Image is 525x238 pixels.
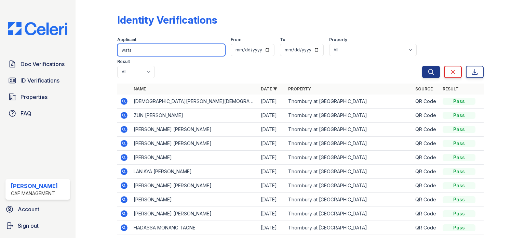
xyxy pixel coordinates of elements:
[280,37,285,42] label: To
[443,86,459,91] a: Result
[117,59,130,64] label: Result
[285,137,413,151] td: Thornbury at [GEOGRAPHIC_DATA]
[131,165,258,179] td: LANIAYA [PERSON_NAME]
[285,165,413,179] td: Thornbury at [GEOGRAPHIC_DATA]
[21,76,59,85] span: ID Verifications
[413,207,440,221] td: QR Code
[261,86,277,91] a: Date ▼
[3,202,73,216] a: Account
[11,182,58,190] div: [PERSON_NAME]
[5,90,70,104] a: Properties
[285,109,413,123] td: Thornbury at [GEOGRAPHIC_DATA]
[413,123,440,137] td: QR Code
[443,182,475,189] div: Pass
[21,109,31,117] span: FAQ
[285,207,413,221] td: Thornbury at [GEOGRAPHIC_DATA]
[413,221,440,235] td: QR Code
[258,95,285,109] td: [DATE]
[11,190,58,197] div: CAF Management
[413,151,440,165] td: QR Code
[285,221,413,235] td: Thornbury at [GEOGRAPHIC_DATA]
[258,193,285,207] td: [DATE]
[285,179,413,193] td: Thornbury at [GEOGRAPHIC_DATA]
[443,112,475,119] div: Pass
[443,168,475,175] div: Pass
[413,193,440,207] td: QR Code
[258,221,285,235] td: [DATE]
[288,86,311,91] a: Property
[134,86,146,91] a: Name
[258,109,285,123] td: [DATE]
[413,179,440,193] td: QR Code
[131,95,258,109] td: [DEMOGRAPHIC_DATA][PERSON_NAME][DEMOGRAPHIC_DATA] [PERSON_NAME]
[258,165,285,179] td: [DATE]
[3,22,73,35] img: CE_Logo_Blue-a8612792a0a2168367f1c8372b55b34899dd931a85d93a1a3d3e32e68fde9ad4.png
[443,196,475,203] div: Pass
[443,140,475,147] div: Pass
[3,219,73,233] a: Sign out
[5,74,70,87] a: ID Verifications
[329,37,347,42] label: Property
[18,222,39,230] span: Sign out
[443,224,475,231] div: Pass
[117,44,225,56] input: Search by name or phone number
[131,221,258,235] td: HADASSA MONANG TAGNE
[5,57,70,71] a: Doc Verifications
[18,205,39,213] span: Account
[415,86,433,91] a: Source
[285,151,413,165] td: Thornbury at [GEOGRAPHIC_DATA]
[117,37,136,42] label: Applicant
[21,93,48,101] span: Properties
[413,137,440,151] td: QR Code
[443,98,475,105] div: Pass
[285,95,413,109] td: Thornbury at [GEOGRAPHIC_DATA]
[413,109,440,123] td: QR Code
[443,154,475,161] div: Pass
[131,123,258,137] td: [PERSON_NAME] [PERSON_NAME]
[258,207,285,221] td: [DATE]
[443,210,475,217] div: Pass
[413,95,440,109] td: QR Code
[131,179,258,193] td: [PERSON_NAME] [PERSON_NAME]
[131,137,258,151] td: [PERSON_NAME] [PERSON_NAME]
[413,165,440,179] td: QR Code
[258,151,285,165] td: [DATE]
[21,60,65,68] span: Doc Verifications
[443,126,475,133] div: Pass
[131,151,258,165] td: [PERSON_NAME]
[258,123,285,137] td: [DATE]
[285,193,413,207] td: Thornbury at [GEOGRAPHIC_DATA]
[231,37,241,42] label: From
[258,137,285,151] td: [DATE]
[131,193,258,207] td: [PERSON_NAME]
[131,207,258,221] td: [PERSON_NAME] [PERSON_NAME]
[117,14,217,26] div: Identity Verifications
[258,179,285,193] td: [DATE]
[5,107,70,120] a: FAQ
[285,123,413,137] td: Thornbury at [GEOGRAPHIC_DATA]
[131,109,258,123] td: ZUN [PERSON_NAME]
